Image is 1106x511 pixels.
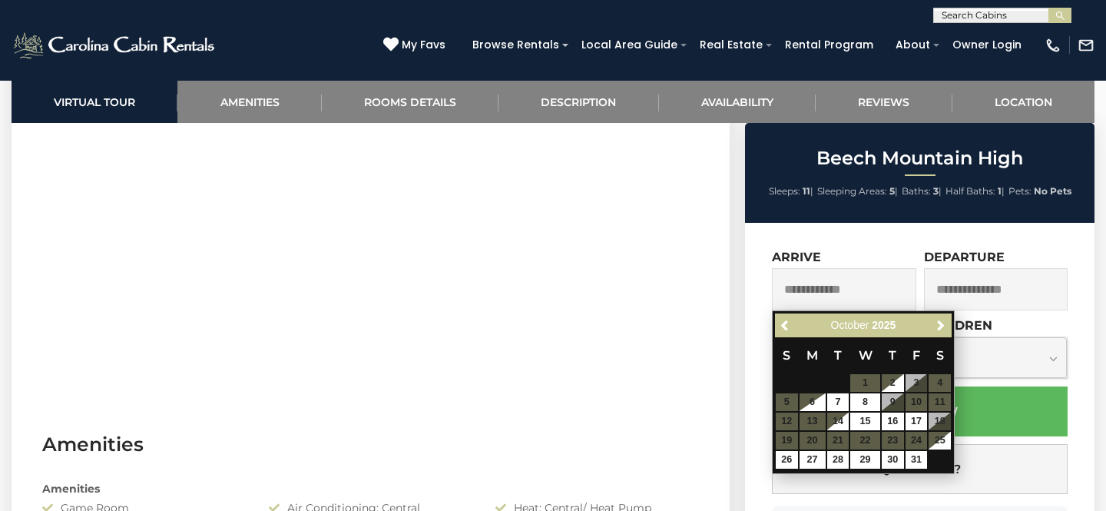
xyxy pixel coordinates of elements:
a: About [888,33,938,57]
a: 14 [827,413,849,430]
span: Half Baths: [945,185,995,197]
div: Amenities [31,481,710,496]
img: mail-regular-white.png [1078,37,1094,54]
span: Tuesday [834,348,842,363]
a: 6 [800,393,826,411]
a: 7 [827,393,849,411]
span: Friday [912,348,920,363]
span: Sleeps: [769,185,800,197]
a: Real Estate [692,33,770,57]
span: Saturday [936,348,944,363]
a: Amenities [177,81,321,123]
a: My Favs [383,37,449,54]
span: Wednesday [859,348,873,363]
span: October [831,319,869,331]
a: Previous [777,316,796,335]
a: Description [498,81,658,123]
a: Next [931,316,950,335]
span: 2025 [872,319,896,331]
li: | [769,181,813,201]
span: Monday [806,348,818,363]
a: 17 [906,413,928,430]
a: Rooms Details [322,81,498,123]
a: 2 [882,374,904,392]
img: phone-regular-white.png [1045,37,1061,54]
a: Local Area Guide [574,33,685,57]
span: My Favs [402,37,445,53]
li: | [902,181,942,201]
a: 26 [776,451,798,469]
a: Owner Login [945,33,1029,57]
a: Browse Rentals [465,33,567,57]
a: 8 [850,393,879,411]
span: Pets: [1008,185,1031,197]
label: Children [924,318,992,333]
strong: 1 [998,185,1002,197]
li: | [817,181,898,201]
h2: Beech Mountain High [749,148,1091,168]
label: Departure [924,250,1005,264]
a: Availability [659,81,816,123]
li: | [945,181,1005,201]
a: 30 [882,451,904,469]
span: Previous [780,320,792,332]
a: Rental Program [777,33,881,57]
a: 31 [906,451,928,469]
label: Arrive [772,250,821,264]
a: 27 [800,451,826,469]
a: Reviews [816,81,952,123]
h3: Amenities [42,431,699,458]
strong: 3 [933,185,939,197]
strong: 5 [889,185,895,197]
span: Thursday [889,348,896,363]
a: 15 [850,413,879,430]
a: 25 [929,432,951,450]
span: Next [935,320,947,332]
span: Sleeping Areas: [817,185,887,197]
a: 16 [882,413,904,430]
strong: No Pets [1034,185,1071,197]
a: Virtual Tour [12,81,177,123]
a: 29 [850,451,879,469]
span: Baths: [902,185,931,197]
strong: 11 [803,185,810,197]
img: White-1-2.png [12,30,219,61]
a: Location [952,81,1094,123]
a: 28 [827,451,849,469]
span: Sunday [783,348,790,363]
